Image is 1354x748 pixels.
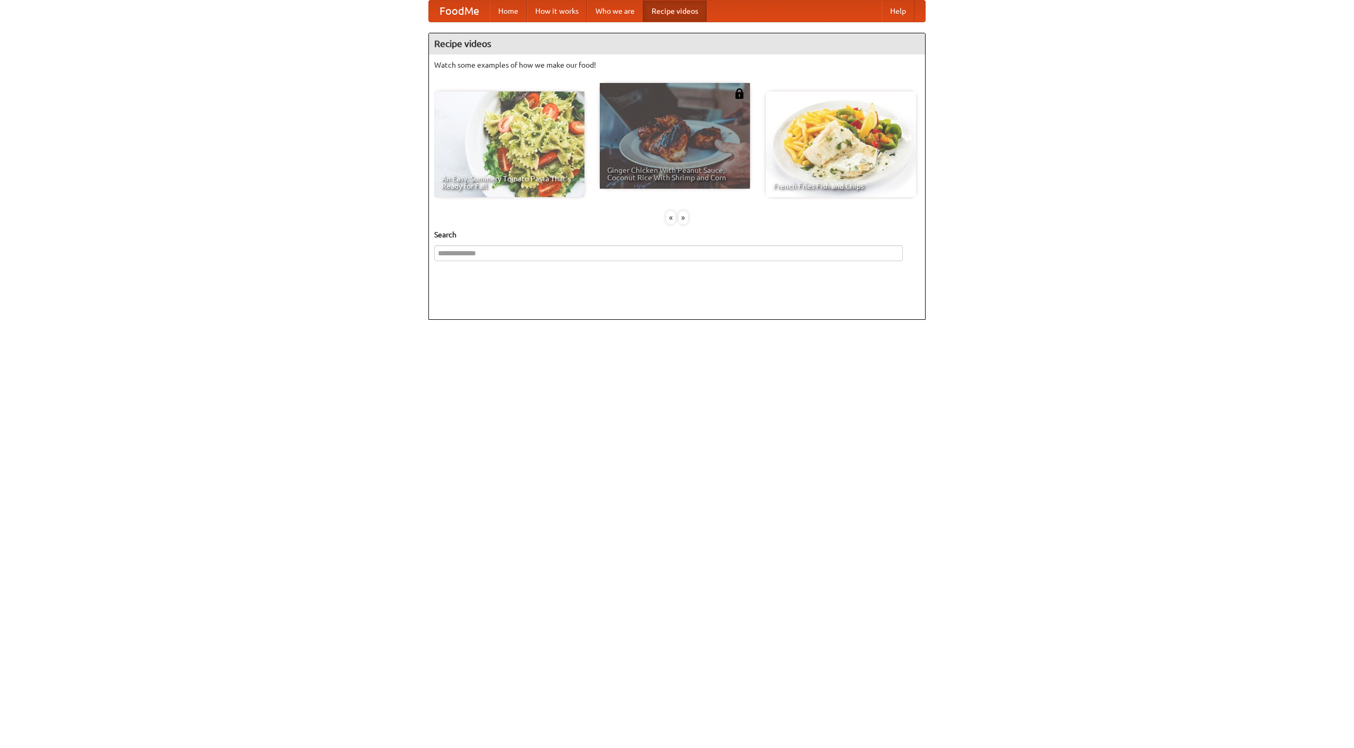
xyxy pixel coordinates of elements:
[766,91,916,197] a: French Fries Fish and Chips
[666,211,675,224] div: «
[429,1,490,22] a: FoodMe
[679,211,688,224] div: »
[587,1,643,22] a: Who we are
[434,91,584,197] a: An Easy, Summery Tomato Pasta That's Ready for Fall
[434,229,920,240] h5: Search
[882,1,914,22] a: Help
[442,175,577,190] span: An Easy, Summery Tomato Pasta That's Ready for Fall
[773,182,909,190] span: French Fries Fish and Chips
[429,33,925,54] h4: Recipe videos
[490,1,527,22] a: Home
[527,1,587,22] a: How it works
[734,88,745,99] img: 483408.png
[434,60,920,70] p: Watch some examples of how we make our food!
[643,1,707,22] a: Recipe videos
